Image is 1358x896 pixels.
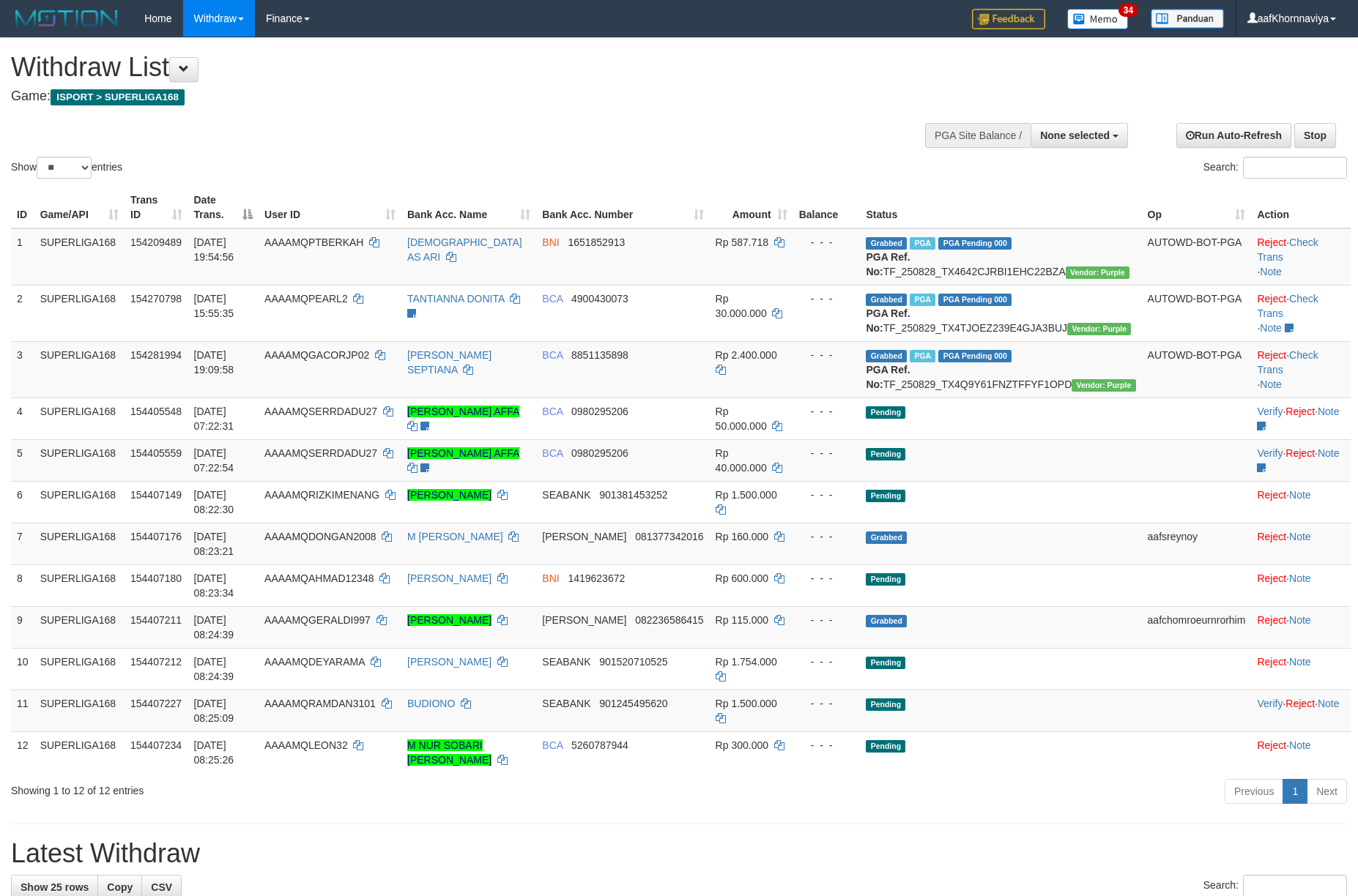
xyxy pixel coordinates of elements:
[194,349,234,376] span: [DATE] 19:09:58
[194,293,234,319] span: [DATE] 15:55:35
[194,739,234,766] span: [DATE] 08:25:26
[1142,285,1252,341] td: AUTOWD-BOT-PGA
[542,349,563,361] span: BCA
[1294,123,1336,148] a: Stop
[716,447,767,474] span: Rp 40.000.000
[407,614,491,626] a: [PERSON_NAME]
[34,285,125,341] td: SUPERLIGA168
[1176,123,1291,148] a: Run Auto-Refresh
[11,564,34,606] td: 8
[542,236,559,248] span: BNI
[1257,489,1286,501] a: Reject
[1318,698,1340,709] a: Note
[194,447,234,474] span: [DATE] 07:22:54
[860,187,1141,228] th: Status
[1251,523,1351,564] td: ·
[401,187,536,228] th: Bank Acc. Name: activate to sort column ascending
[1251,481,1351,523] td: ·
[860,285,1141,341] td: TF_250829_TX4TJOEZ239E4GJA3BUJ
[1243,157,1347,179] input: Search:
[716,572,768,584] span: Rp 600.000
[866,531,907,544] span: Grabbed
[866,490,905,502] span: Pending
[716,293,767,319] span: Rp 30.000.000
[1289,489,1311,501] a: Note
[1251,228,1351,285] td: · ·
[1251,341,1351,397] td: · ·
[130,739,182,751] span: 154407234
[866,406,905,419] span: Pending
[599,489,667,501] span: Copy 901381453252 to clipboard
[542,656,590,668] span: SEABANK
[799,654,855,669] div: - - -
[972,9,1045,29] img: Feedback.jpg
[11,523,34,564] td: 7
[542,489,590,501] span: SEABANK
[1257,698,1283,709] a: Verify
[34,606,125,648] td: SUPERLIGA168
[11,439,34,481] td: 5
[407,656,491,668] a: [PERSON_NAME]
[568,236,625,248] span: Copy 1651852913 to clipboard
[259,187,401,228] th: User ID: activate to sort column ascending
[866,294,907,306] span: Grabbed
[264,698,376,709] span: AAAAMQRAMDAN3101
[51,89,185,105] span: ISPORT > SUPERLIGA168
[188,187,259,228] th: Date Trans.: activate to sort column descending
[21,881,89,893] span: Show 25 rows
[130,406,182,417] span: 154405548
[866,237,907,250] span: Grabbed
[130,447,182,459] span: 154405559
[1285,698,1315,709] a: Reject
[866,350,907,362] span: Grabbed
[716,349,777,361] span: Rp 2.400.000
[264,236,363,248] span: AAAAMQPTBERKAH
[130,236,182,248] span: 154209489
[1257,349,1286,361] a: Reject
[1118,4,1138,17] span: 34
[1289,656,1311,668] a: Note
[407,447,519,459] a: [PERSON_NAME] AFFA
[1257,406,1283,417] a: Verify
[799,446,855,460] div: - - -
[11,7,122,29] img: MOTION_logo.png
[542,531,626,542] span: [PERSON_NAME]
[1285,447,1315,459] a: Reject
[1257,572,1286,584] a: Reject
[130,349,182,361] span: 154281994
[716,698,777,709] span: Rp 1.500.000
[194,489,234,515] span: [DATE] 08:22:30
[938,294,1012,306] span: PGA Pending
[938,350,1012,362] span: PGA Pending
[1151,9,1224,29] img: panduan.png
[264,739,348,751] span: AAAAMQLEON32
[860,228,1141,285] td: TF_250828_TX4642CJRBI1EHC22BZA
[407,572,491,584] a: [PERSON_NAME]
[407,236,522,263] a: [DEMOGRAPHIC_DATA] AS ARI
[130,489,182,501] span: 154407149
[710,187,793,228] th: Amount: activate to sort column ascending
[194,406,234,432] span: [DATE] 07:22:31
[1285,406,1315,417] a: Reject
[11,606,34,648] td: 9
[264,349,369,361] span: AAAAMQGACORJP02
[866,740,905,753] span: Pending
[264,572,374,584] span: AAAAMQAHMAD12348
[866,251,910,277] b: PGA Ref. No:
[11,285,34,341] td: 2
[34,690,125,731] td: SUPERLIGA168
[34,648,125,690] td: SUPERLIGA168
[1203,157,1347,179] label: Search:
[799,235,855,250] div: - - -
[571,293,628,305] span: Copy 4900430073 to clipboard
[1142,228,1252,285] td: AUTOWD-BOT-PGA
[542,739,563,751] span: BCA
[11,481,34,523] td: 6
[1031,123,1128,148] button: None selected
[1067,9,1129,29] img: Button%20Memo.svg
[11,690,34,731] td: 11
[1260,322,1282,334] a: Note
[151,881,172,893] span: CSV
[1260,266,1282,277] a: Note
[1257,614,1286,626] a: Reject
